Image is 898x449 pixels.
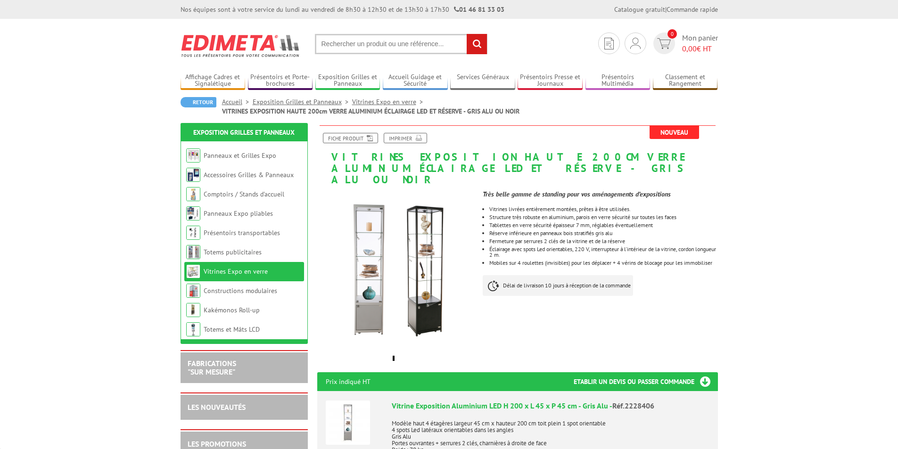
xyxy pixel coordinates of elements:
[651,33,718,54] a: devis rapide 0 Mon panier 0,00€ HT
[483,275,633,296] p: Délai de livraison 10 jours à réception de la commande
[657,38,671,49] img: devis rapide
[317,190,476,349] img: vitrine_exposition_verre_verticale_loquet_gris_aluminium_noir_laque_2228406.jpg
[204,286,277,295] a: Constructions modulaires
[667,29,677,39] span: 0
[310,125,725,186] h1: VITRINES EXPOSITION HAUTE 200cm VERRE ALUMINIUM ÉCLAIRAGE LED ET RÉSERVE - GRIS ALU OU NOIR
[204,190,284,198] a: Comptoirs / Stands d'accueil
[604,38,614,49] img: devis rapide
[326,400,370,445] img: Vitrine Exposition Aluminium LED H 200 x L 45 x P 45 cm - Gris Alu
[204,306,260,314] a: Kakémonos Roll-up
[186,187,200,201] img: Comptoirs / Stands d'accueil
[489,214,717,220] p: Structure très robuste en aluminium, parois en verre sécurité sur toutes les faces
[489,206,717,212] p: Vitrines livrées entièrement montées, prêtes à être utilisées.
[253,98,352,106] a: Exposition Grilles et Panneaux
[384,133,427,143] a: Imprimer
[204,151,276,160] a: Panneaux et Grilles Expo
[489,222,717,228] p: Tablettes en verre sécurité épaisseur 7 mm, réglables éventuellement
[193,128,295,137] a: Exposition Grilles et Panneaux
[614,5,718,14] div: |
[352,98,427,106] a: Vitrines Expo en verre
[630,38,641,49] img: devis rapide
[454,5,504,14] strong: 01 46 81 33 03
[682,43,718,54] span: € HT
[204,229,280,237] a: Présentoirs transportables
[186,284,200,298] img: Constructions modulaires
[323,133,378,143] a: Fiche produit
[612,401,654,410] span: Réf.2228406
[315,34,487,54] input: Rechercher un produit ou une référence...
[614,5,665,14] a: Catalogue gratuit
[181,97,216,107] a: Retour
[186,206,200,220] img: Panneaux Expo pliables
[682,33,718,54] span: Mon panier
[483,190,671,198] em: Très belle gamme de standing pour vos aménagements d’expositions
[188,402,246,412] a: LES NOUVEAUTÉS
[188,439,246,449] a: LES PROMOTIONS
[181,28,301,63] img: Edimeta
[467,34,487,54] input: rechercher
[186,168,200,182] img: Accessoires Grilles & Panneaux
[450,73,515,89] a: Services Généraux
[204,248,262,256] a: Totems publicitaires
[186,303,200,317] img: Kakémonos Roll-up
[585,73,651,89] a: Présentoirs Multimédia
[188,359,236,376] a: FABRICATIONS"Sur Mesure"
[204,325,260,334] a: Totems et Mâts LCD
[248,73,313,89] a: Présentoirs et Porte-brochures
[489,230,717,236] p: Réserve inférieure en panneaux bois stratifiés gris alu
[186,148,200,163] img: Panneaux et Grilles Expo
[186,226,200,240] img: Présentoirs transportables
[383,73,448,89] a: Accueil Guidage et Sécurité
[489,246,717,258] p: Éclairage avec spots Led orientables, 220 V, interrupteur à l’intérieur de la vitrine, cordon lon...
[653,73,718,89] a: Classement et Rangement
[204,267,268,276] a: Vitrines Expo en verre
[326,372,371,391] p: Prix indiqué HT
[518,73,583,89] a: Présentoirs Presse et Journaux
[315,73,380,89] a: Exposition Grilles et Panneaux
[489,238,717,244] p: Fermeture par serrures 2 clés de la vitrine et de la réserve
[186,264,200,278] img: Vitrines Expo en verre
[186,322,200,336] img: Totems et Mâts LCD
[181,73,246,89] a: Affichage Cadres et Signalétique
[392,400,709,411] div: Vitrine Exposition Aluminium LED H 200 x L 45 x P 45 cm - Gris Alu -
[489,260,717,266] p: Mobiles sur 4 roulettes (invisibles) pour les déplacer + 4 vérins de blocage pour les immobiliser
[204,171,294,179] a: Accessoires Grilles & Panneaux
[204,209,273,218] a: Panneaux Expo pliables
[222,106,519,116] li: VITRINES EXPOSITION HAUTE 200cm VERRE ALUMINIUM ÉCLAIRAGE LED ET RÉSERVE - GRIS ALU OU NOIR
[181,5,504,14] div: Nos équipes sont à votre service du lundi au vendredi de 8h30 à 12h30 et de 13h30 à 17h30
[222,98,253,106] a: Accueil
[574,372,718,391] h3: Etablir un devis ou passer commande
[650,126,699,139] span: Nouveau
[667,5,718,14] a: Commande rapide
[682,44,697,53] span: 0,00
[186,245,200,259] img: Totems publicitaires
